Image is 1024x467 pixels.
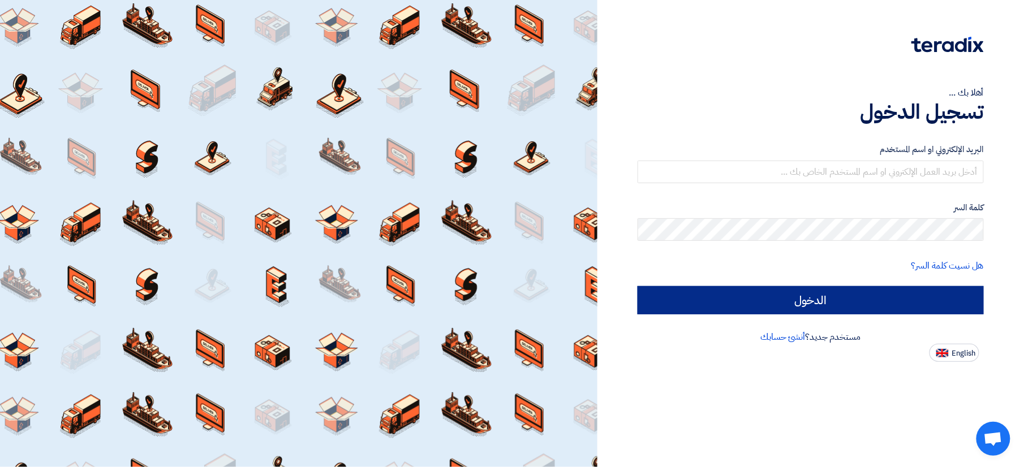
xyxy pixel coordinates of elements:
label: كلمة السر [638,201,984,214]
a: أنشئ حسابك [760,330,805,344]
input: الدخول [638,286,984,314]
a: هل نسيت كلمة السر؟ [911,259,984,273]
img: en-US.png [936,349,949,357]
div: Open chat [976,422,1010,456]
h1: تسجيل الدخول [638,100,984,124]
label: البريد الإلكتروني او اسم المستخدم [638,143,984,156]
div: مستخدم جديد؟ [638,330,984,344]
span: English [952,349,976,357]
div: أهلا بك ... [638,86,984,100]
input: أدخل بريد العمل الإلكتروني او اسم المستخدم الخاص بك ... [638,161,984,183]
button: English [930,344,979,362]
img: Teradix logo [911,37,984,53]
